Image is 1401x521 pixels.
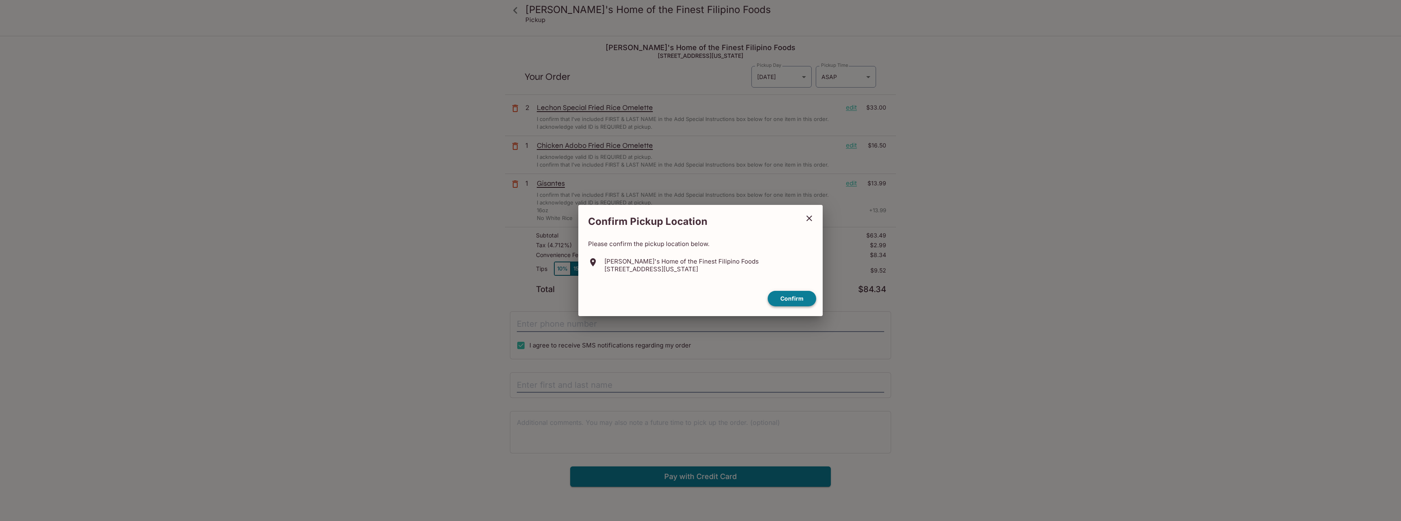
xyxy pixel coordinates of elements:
p: Please confirm the pickup location below. [588,240,813,248]
button: close [799,208,819,229]
h2: Confirm Pickup Location [578,211,799,232]
p: [PERSON_NAME]'s Home of the Finest Filipino Foods [604,257,759,265]
button: confirm [768,291,816,307]
p: [STREET_ADDRESS][US_STATE] [604,265,759,273]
